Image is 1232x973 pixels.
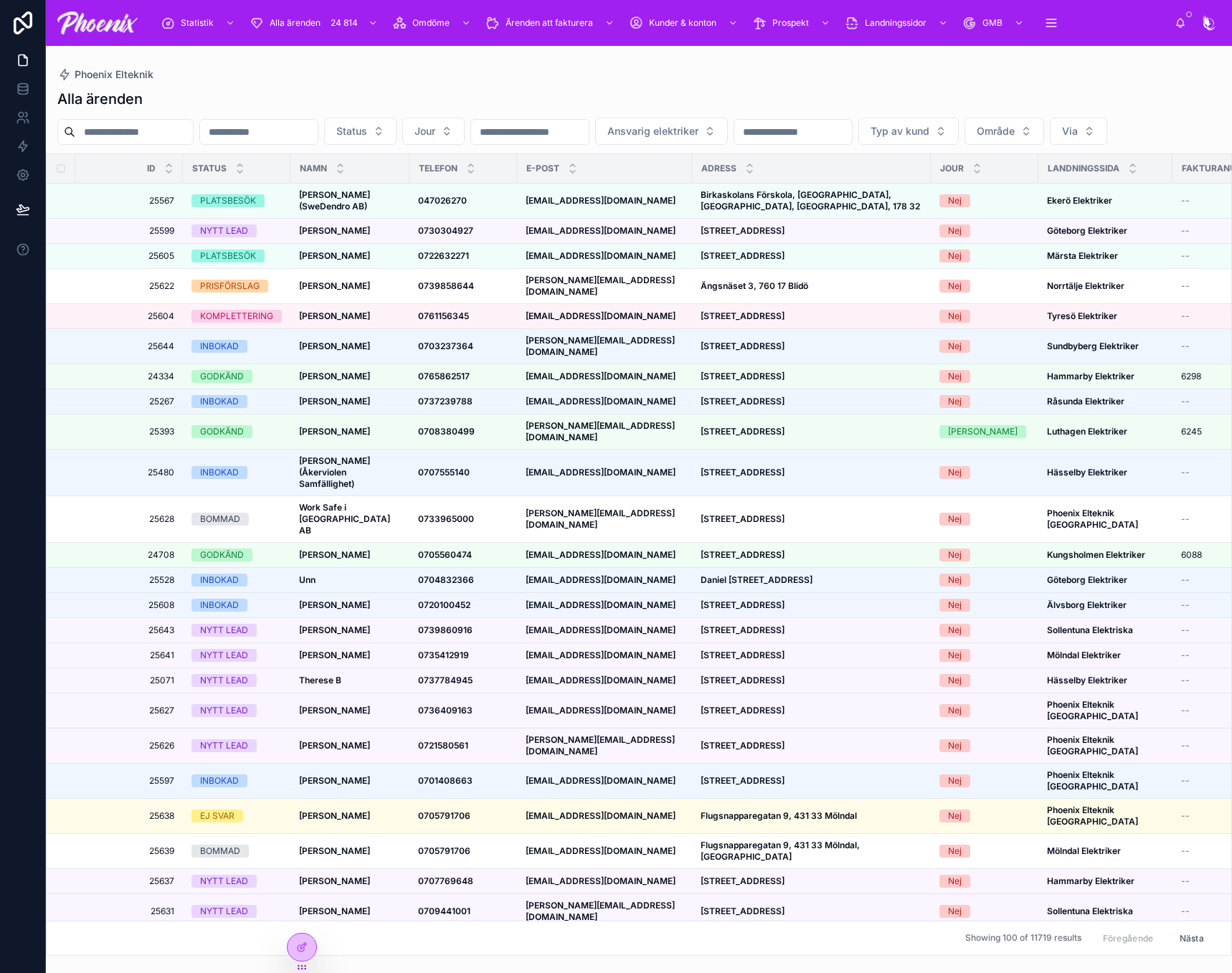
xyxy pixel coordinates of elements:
[191,250,282,262] a: PLATSBESÖK
[1181,195,1190,207] span: --
[526,508,683,531] a: [PERSON_NAME][EMAIL_ADDRESS][DOMAIN_NAME]
[299,426,370,437] strong: [PERSON_NAME]
[526,335,683,358] a: [PERSON_NAME][EMAIL_ADDRESS][DOMAIN_NAME]
[939,513,1030,526] a: Nej
[948,513,962,526] div: Nej
[299,396,401,407] a: [PERSON_NAME]
[93,396,174,407] span: 25267
[701,310,922,322] a: [STREET_ADDRESS]
[526,549,683,561] a: [EMAIL_ADDRESS][DOMAIN_NAME]
[701,371,922,382] a: [STREET_ADDRESS]
[858,118,959,145] button: Select Button
[93,225,174,237] a: 25599
[1181,467,1190,478] span: --
[526,625,683,636] a: [EMAIL_ADDRESS][DOMAIN_NAME]
[948,624,962,637] div: Nej
[299,189,372,212] strong: [PERSON_NAME] (SweDendro AB)
[93,310,174,322] a: 25604
[526,599,676,610] strong: [EMAIL_ADDRESS][DOMAIN_NAME]
[418,310,469,321] strong: 0761156345
[526,310,683,322] a: [EMAIL_ADDRESS][DOMAIN_NAME]
[701,371,785,381] strong: [STREET_ADDRESS]
[299,650,370,660] strong: [PERSON_NAME]
[701,426,922,437] a: [STREET_ADDRESS]
[1047,310,1164,322] a: Tyresö Elektriker
[418,371,508,382] a: 0765862517
[418,250,469,261] strong: 0722632271
[701,341,785,351] strong: [STREET_ADDRESS]
[526,396,676,407] strong: [EMAIL_ADDRESS][DOMAIN_NAME]
[93,195,174,207] span: 25567
[1047,250,1118,261] strong: Märsta Elektriker
[299,502,401,536] a: Work Safe i [GEOGRAPHIC_DATA] AB
[299,341,401,352] a: [PERSON_NAME]
[93,574,174,586] a: 25528
[200,340,239,353] div: INBOKAD
[414,124,435,138] span: Jour
[418,341,508,352] a: 0703237364
[191,224,282,237] a: NYTT LEAD
[418,650,508,661] a: 0735412919
[649,17,716,29] span: Kunder & konton
[418,280,508,292] a: 0739858644
[418,250,508,262] a: 0722632271
[1047,467,1164,478] a: Hässelby Elektriker
[418,549,472,560] strong: 0705560474
[526,420,675,442] strong: [PERSON_NAME][EMAIL_ADDRESS][DOMAIN_NAME]
[526,508,675,530] strong: [PERSON_NAME][EMAIL_ADDRESS][DOMAIN_NAME]
[191,340,282,353] a: INBOKAD
[748,10,838,36] a: Prospekt
[200,250,256,262] div: PLATSBESÖK
[93,625,174,636] a: 25643
[418,310,508,322] a: 0761156345
[939,574,1030,587] a: Nej
[607,124,698,138] span: Ansvarig elektriker
[191,280,282,293] a: PRISFÖRSLAG
[418,467,470,478] strong: 0707555140
[701,625,922,636] a: [STREET_ADDRESS]
[701,189,922,212] a: Birkaskolans Förskola, [GEOGRAPHIC_DATA], [GEOGRAPHIC_DATA], [GEOGRAPHIC_DATA], 178 32
[299,371,401,382] a: [PERSON_NAME]
[939,599,1030,612] a: Nej
[595,118,728,145] button: Select Button
[93,250,174,262] a: 25605
[526,250,676,261] strong: [EMAIL_ADDRESS][DOMAIN_NAME]
[1047,426,1127,437] strong: Luthagen Elektriker
[299,625,370,635] strong: [PERSON_NAME]
[418,371,470,381] strong: 0765862517
[299,599,401,611] a: [PERSON_NAME]
[418,574,508,586] a: 0704832366
[982,17,1003,29] span: GMB
[526,275,683,298] a: [PERSON_NAME][EMAIL_ADDRESS][DOMAIN_NAME]
[299,574,316,585] strong: Unn
[977,124,1015,138] span: Område
[1047,280,1164,292] a: Norrtälje Elektriker
[299,371,370,381] strong: [PERSON_NAME]
[871,124,929,138] span: Typ av kund
[939,194,1030,207] a: Nej
[299,574,401,586] a: Unn
[191,466,282,479] a: INBOKAD
[701,549,785,560] strong: [STREET_ADDRESS]
[772,17,809,29] span: Prospekt
[299,280,401,292] a: [PERSON_NAME]
[93,426,174,437] a: 25393
[1181,625,1190,636] span: --
[418,549,508,561] a: 0705560474
[299,310,401,322] a: [PERSON_NAME]
[1181,225,1190,237] span: --
[1047,574,1164,586] a: Göteborg Elektriker
[939,466,1030,479] a: Nej
[245,10,385,36] a: Alla ärenden24 814
[701,574,812,585] strong: Daniel [STREET_ADDRESS]
[1181,310,1190,322] span: --
[181,17,214,29] span: Statistik
[1047,195,1164,207] a: Ekerö Elektriker
[93,467,174,478] span: 25480
[93,513,174,525] a: 25628
[388,10,478,36] a: Omdöme
[418,225,473,236] strong: 0730304927
[418,396,473,407] strong: 0737239788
